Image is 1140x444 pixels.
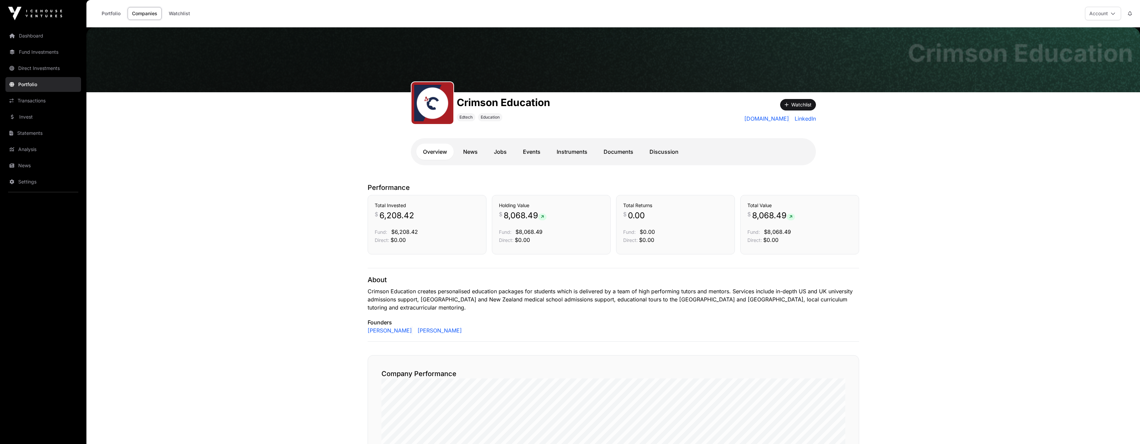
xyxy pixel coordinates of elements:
h1: Crimson Education [457,96,550,108]
a: Dashboard [5,28,81,43]
span: $0.00 [763,237,778,243]
a: News [456,144,484,160]
p: Crimson Education creates personalised education packages for students which is delivered by a te... [368,287,859,312]
span: $ [499,210,502,218]
a: Discussion [643,144,685,160]
span: $ [623,210,627,218]
span: Direct: [623,237,638,243]
img: unnamed.jpg [414,85,451,121]
span: Direct: [499,237,513,243]
a: Instruments [550,144,594,160]
p: Founders [368,318,859,326]
a: Watchlist [164,7,194,20]
span: Edtech [459,115,473,120]
span: $ [375,210,378,218]
span: 6,208.42 [379,210,414,221]
a: LinkedIn [792,115,816,123]
span: Education [481,115,500,120]
a: Analysis [5,142,81,157]
span: Direct: [375,237,389,243]
h3: Holding Value [499,202,604,209]
a: Companies [128,7,162,20]
img: Crimson Education [86,27,1140,92]
span: Fund: [375,229,387,235]
span: 0.00 [628,210,645,221]
a: [PERSON_NAME] [415,326,462,335]
a: Direct Investments [5,61,81,76]
h3: Total Invested [375,202,479,209]
a: Transactions [5,93,81,108]
a: [DOMAIN_NAME] [744,115,789,123]
p: Performance [368,183,859,192]
h2: Company Performance [381,369,845,378]
a: Fund Investments [5,45,81,59]
h3: Total Value [747,202,852,209]
a: Overview [416,144,454,160]
span: Fund: [499,229,511,235]
h3: Total Returns [623,202,728,209]
span: Fund: [747,229,760,235]
a: Portfolio [5,77,81,92]
a: Documents [597,144,640,160]
button: Account [1085,7,1121,20]
p: About [368,275,859,285]
a: Jobs [487,144,513,160]
a: News [5,158,81,173]
img: Icehouse Ventures Logo [8,7,62,20]
span: $0.00 [640,228,655,235]
a: [PERSON_NAME] [368,326,412,335]
button: Watchlist [780,99,816,110]
span: $8,068.49 [764,228,791,235]
a: Invest [5,109,81,124]
span: $8,068.49 [515,228,542,235]
a: Settings [5,174,81,189]
span: Fund: [623,229,636,235]
a: Portfolio [97,7,125,20]
a: Statements [5,126,81,141]
span: Direct: [747,237,762,243]
span: $0.00 [391,237,406,243]
span: 8,068.49 [504,210,547,221]
iframe: Chat Widget [1106,412,1140,444]
span: $0.00 [515,237,530,243]
a: Events [516,144,547,160]
nav: Tabs [416,144,811,160]
span: $6,208.42 [391,228,418,235]
span: 8,068.49 [752,210,795,221]
span: $0.00 [639,237,654,243]
h1: Crimson Education [908,41,1133,65]
span: $ [747,210,751,218]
